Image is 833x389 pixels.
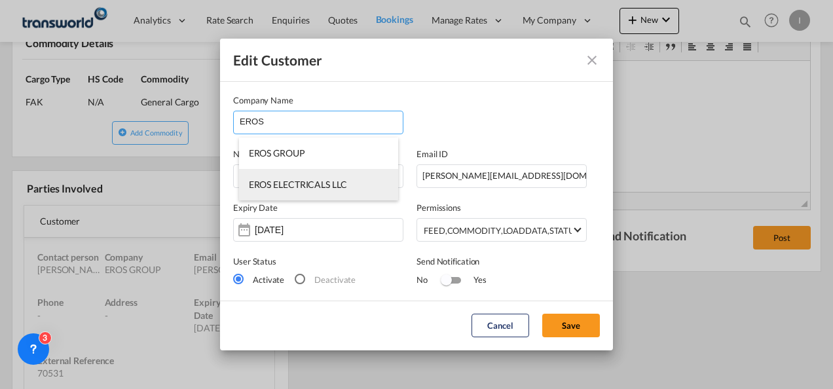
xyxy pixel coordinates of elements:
span: Customer [261,52,323,68]
span: , , , , , , , , [424,224,572,237]
span: Edit [233,52,258,68]
button: Save [542,314,600,337]
md-icon: icon-close [584,52,600,68]
input: Name [233,164,403,188]
span: Email ID [417,149,448,159]
div: Yes [460,273,487,286]
md-select: Select Permission: FEED, COMMODITY, LOADDATA, STATUS, DOCUMENTS, CONTAINERS, TRACKING, SCHEDULE, ... [417,218,587,242]
span: Permissions [417,202,461,213]
span: LOADDATA [503,225,547,236]
input: Email [417,164,587,188]
md-radio-button: Activate [233,272,284,286]
span: Expiry Date [233,202,278,213]
span: STATUS [549,225,579,236]
button: Cancel [472,314,529,337]
div: No [417,273,441,286]
span: EROS GROUP [249,147,305,158]
input: Select Expiry Date [255,225,337,235]
span: EROS ELECTRICALS LLC [249,179,347,190]
span: FEED [424,225,445,236]
input: Company [240,111,403,131]
span: COMMODITY [447,225,501,236]
button: icon-close [579,47,605,73]
span: Company Name [233,95,293,105]
md-radio-button: Deactivate [295,272,356,286]
div: User Status [233,255,403,268]
div: Send Notification [417,255,587,268]
md-dialog: Edit Customer Company ... [220,39,613,350]
body: Editor, editor14 [13,13,221,27]
span: Name [233,149,256,159]
md-switch: Switch 1 [441,271,460,291]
